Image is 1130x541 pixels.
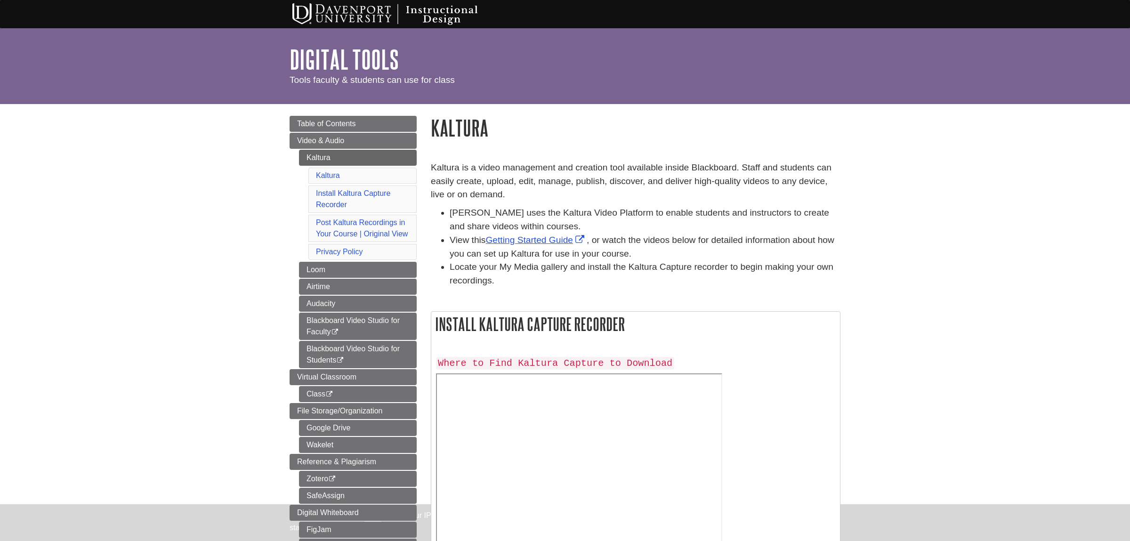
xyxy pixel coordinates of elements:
a: Virtual Classroom [290,369,417,385]
i: This link opens in a new window [328,476,336,482]
a: Link opens in new window [485,235,587,245]
code: Where to Find Kaltura Capture to Download [436,357,674,370]
a: Airtime [299,279,417,295]
h1: Kaltura [431,116,840,140]
li: Locate your My Media gallery and install the Kaltura Capture recorder to begin making your own re... [450,260,840,288]
a: Privacy Policy [316,248,363,256]
a: Table of Contents [290,116,417,132]
a: Class [299,386,417,402]
a: SafeAssign [299,488,417,504]
span: Digital Whiteboard [297,509,359,517]
a: Zotero [299,471,417,487]
a: FigJam [299,522,417,538]
a: Blackboard Video Studio for Faculty [299,313,417,340]
a: Wakelet [299,437,417,453]
a: Reference & Plagiarism [290,454,417,470]
span: File Storage/Organization [297,407,382,415]
a: Audacity [299,296,417,312]
span: Reference & Plagiarism [297,458,376,466]
li: View this , or watch the videos below for detailed information about how you can set up Kaltura f... [450,234,840,261]
span: Table of Contents [297,120,356,128]
i: This link opens in a new window [325,391,333,397]
img: Davenport University Instructional Design [285,2,511,26]
span: Tools faculty & students can use for class [290,75,455,85]
a: Google Drive [299,420,417,436]
a: Install Kaltura Capture Recorder [316,189,390,209]
a: Digital Tools [290,45,399,74]
a: Post Kaltura Recordings in Your Course | Original View [316,218,408,238]
li: [PERSON_NAME] uses the Kaltura Video Platform to enable students and instructors to create and sh... [450,206,840,234]
a: Video & Audio [290,133,417,149]
a: Kaltura [299,150,417,166]
a: Loom [299,262,417,278]
span: Video & Audio [297,137,344,145]
a: Kaltura [316,171,340,179]
h2: Install Kaltura Capture Recorder [431,312,840,337]
a: Blackboard Video Studio for Students [299,341,417,368]
i: This link opens in a new window [336,357,344,363]
a: File Storage/Organization [290,403,417,419]
i: This link opens in a new window [331,329,339,335]
a: Digital Whiteboard [290,505,417,521]
p: Kaltura is a video management and creation tool available inside Blackboard. Staff and students c... [431,161,840,202]
span: Virtual Classroom [297,373,356,381]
